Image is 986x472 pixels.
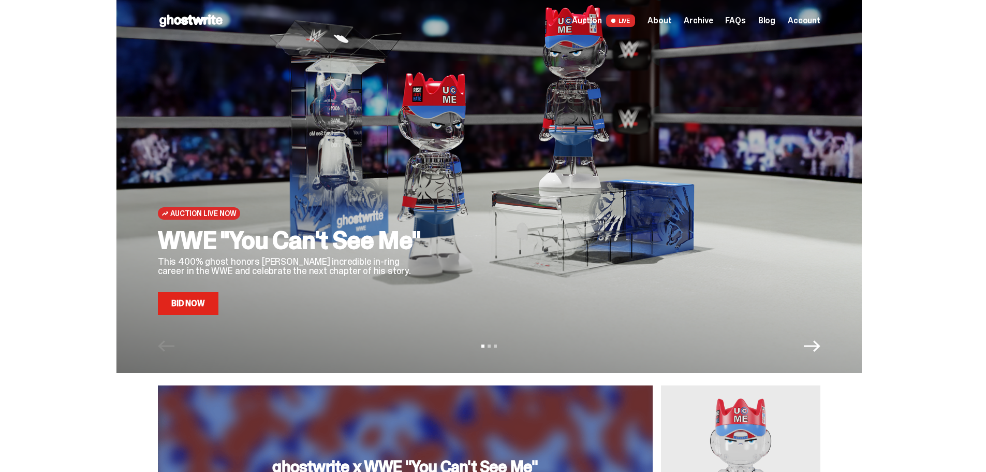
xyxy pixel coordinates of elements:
[481,345,484,348] button: View slide 1
[158,257,427,276] p: This 400% ghost honors [PERSON_NAME] incredible in-ring career in the WWE and celebrate the next ...
[158,228,427,253] h2: WWE "You Can't See Me"
[572,17,602,25] span: Auction
[606,15,636,27] span: LIVE
[170,209,236,218] span: Auction Live Now
[158,292,218,315] a: Bid Now
[647,17,671,25] a: About
[804,338,820,354] button: Next
[725,17,745,25] a: FAQs
[788,17,820,25] a: Account
[572,15,635,27] a: Auction LIVE
[494,345,497,348] button: View slide 3
[684,17,713,25] a: Archive
[488,345,491,348] button: View slide 2
[758,17,775,25] a: Blog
